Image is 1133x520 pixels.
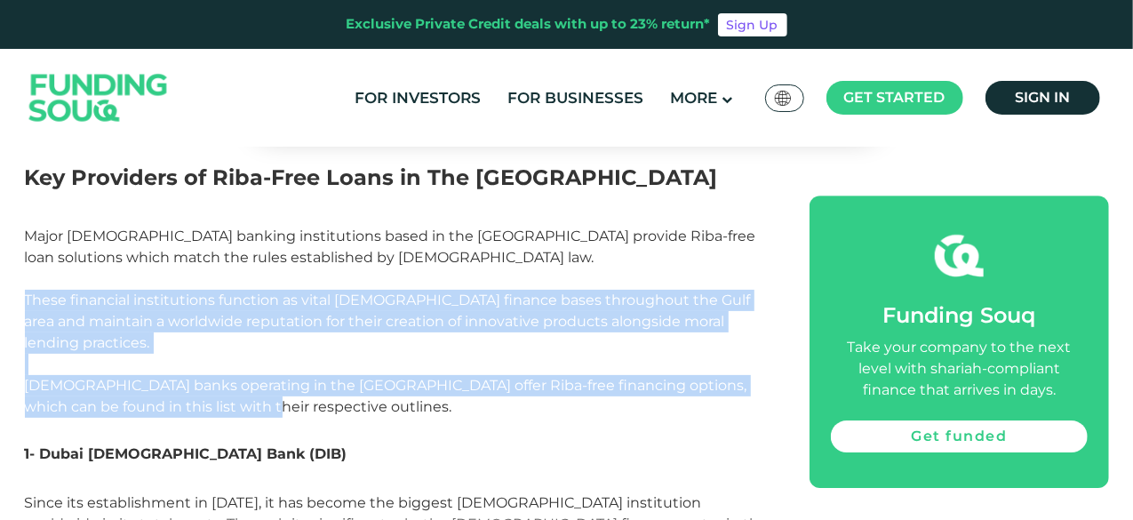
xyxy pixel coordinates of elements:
[882,302,1035,328] span: Funding Souq
[831,420,1087,452] a: Get funded
[1015,89,1070,106] span: Sign in
[12,53,186,143] img: Logo
[25,445,347,462] span: 1- Dubai [DEMOGRAPHIC_DATA] Bank (DIB)
[718,13,787,36] a: Sign Up
[350,84,485,113] a: For Investors
[347,14,711,35] div: Exclusive Private Credit deals with up to 23% return*
[831,337,1087,401] div: Take your company to the next level with shariah-compliant finance that arrives in days.
[775,91,791,106] img: SA Flag
[25,164,718,190] span: Key Providers of Riba-Free Loans in The [GEOGRAPHIC_DATA]
[935,231,984,280] img: fsicon
[985,81,1100,115] a: Sign in
[25,228,756,415] span: Major [DEMOGRAPHIC_DATA] banking institutions based in the [GEOGRAPHIC_DATA] provide Riba-free lo...
[503,84,648,113] a: For Businesses
[670,89,717,107] span: More
[844,89,945,106] span: Get started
